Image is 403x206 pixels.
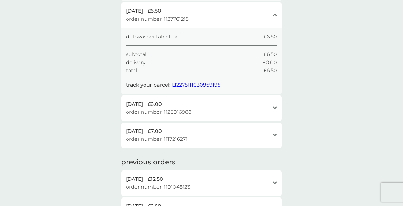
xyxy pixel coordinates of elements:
[126,100,143,108] span: [DATE]
[148,100,162,108] span: £6.00
[126,59,145,67] span: delivery
[121,157,175,167] h2: previous orders
[126,66,137,75] span: total
[263,59,277,67] span: £0.00
[126,81,220,89] p: track your parcel:
[126,127,143,135] span: [DATE]
[148,175,163,183] span: £12.50
[126,7,143,15] span: [DATE]
[148,7,161,15] span: £6.50
[126,183,190,191] span: order number: 1101048123
[172,82,220,88] a: L12275111030969195
[264,33,277,41] span: £6.50
[264,50,277,59] span: £6.50
[126,135,188,143] span: order number: 1117216271
[126,33,180,41] span: dishwasher tablets x 1
[126,50,146,59] span: subtotal
[126,175,143,183] span: [DATE]
[264,66,277,75] span: £6.50
[126,15,189,23] span: order number: 1127761215
[126,108,191,116] span: order number: 1126016988
[148,127,162,135] span: £7.00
